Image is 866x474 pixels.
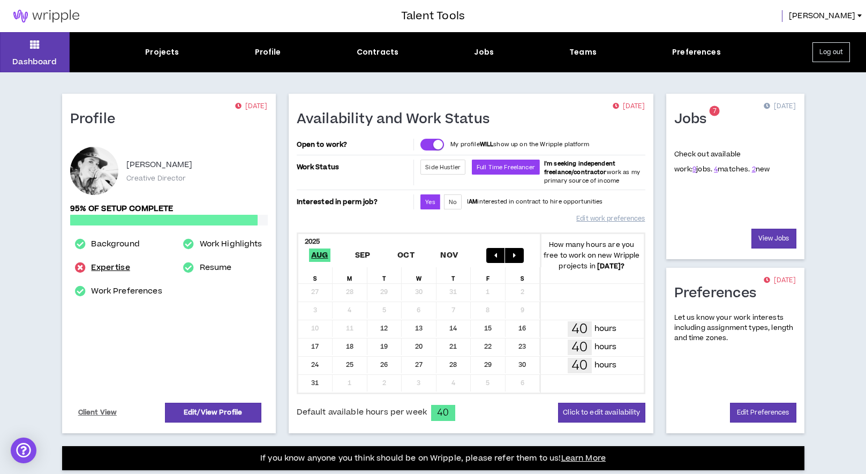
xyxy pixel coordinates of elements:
[480,140,494,148] strong: WILL
[353,249,373,262] span: Sep
[540,239,644,272] p: How many hours are you free to work on new Wripple projects in
[297,111,498,128] h1: Availability and Work Status
[438,249,460,262] span: Nov
[449,198,457,206] span: No
[469,198,477,206] strong: AM
[450,140,589,149] p: My profile show up on the Wripple platform
[298,267,333,283] div: S
[70,111,124,128] h1: Profile
[255,47,281,58] div: Profile
[752,164,770,174] span: new
[12,56,57,67] p: Dashboard
[126,174,186,183] p: Creative Director
[561,453,606,464] a: Learn More
[297,194,412,209] p: Interested in perm job?
[297,160,412,175] p: Work Status
[260,452,606,465] p: If you know anyone you think should be on Wripple, please refer them to us!
[506,267,540,283] div: S
[692,164,712,174] span: jobs.
[235,101,267,112] p: [DATE]
[597,261,624,271] b: [DATE] ?
[594,359,617,371] p: hours
[436,267,471,283] div: T
[126,159,193,171] p: [PERSON_NAME]
[713,107,717,116] span: 7
[401,8,465,24] h3: Talent Tools
[425,198,435,206] span: Yes
[594,323,617,335] p: hours
[764,101,796,112] p: [DATE]
[569,47,597,58] div: Teams
[297,407,427,418] span: Default available hours per week
[812,42,850,62] button: Log out
[357,47,398,58] div: Contracts
[544,160,640,185] span: work as my primary source of income
[594,341,617,353] p: hours
[613,101,645,112] p: [DATE]
[145,47,179,58] div: Projects
[730,403,796,423] a: Edit Preferences
[471,267,506,283] div: F
[672,47,721,58] div: Preferences
[692,164,696,174] a: 9
[91,285,162,298] a: Work Preferences
[11,438,36,463] div: Open Intercom Messenger
[165,403,261,423] a: Edit/View Profile
[576,209,645,228] a: Edit work preferences
[467,198,603,206] p: I interested in contract to hire opportunities
[91,238,139,251] a: Background
[91,261,130,274] a: Expertise
[751,229,796,249] a: View Jobs
[789,10,855,22] span: [PERSON_NAME]
[309,249,330,262] span: Aug
[714,164,750,174] span: matches.
[752,164,756,174] a: 2
[674,149,770,174] p: Check out available work:
[200,261,232,274] a: Resume
[77,403,119,422] a: Client View
[402,267,436,283] div: W
[714,164,718,174] a: 4
[674,285,765,302] h1: Preferences
[200,238,262,251] a: Work Highlights
[544,160,615,176] b: I'm seeking independent freelance/contractor
[558,403,645,423] button: Click to edit availability
[297,140,412,149] p: Open to work?
[674,313,796,344] p: Let us know your work interests including assignment types, length and time zones.
[425,163,461,171] span: Side Hustler
[70,203,268,215] p: 95% of setup complete
[367,267,402,283] div: T
[764,275,796,286] p: [DATE]
[710,106,720,116] sup: 7
[70,147,118,195] div: Kristin E.
[474,47,494,58] div: Jobs
[674,111,715,128] h1: Jobs
[305,237,320,246] b: 2025
[395,249,417,262] span: Oct
[333,267,367,283] div: M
